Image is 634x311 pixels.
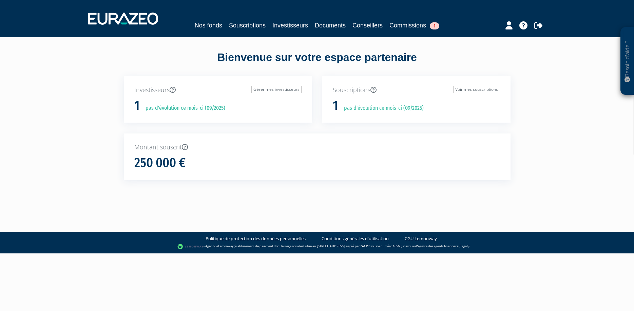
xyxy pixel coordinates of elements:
[623,31,631,92] p: Besoin d'aide ?
[352,21,383,30] a: Conseillers
[88,13,158,25] img: 1732889491-logotype_eurazeo_blanc_rvb.png
[119,50,516,76] div: Bienvenue sur votre espace partenaire
[218,244,234,248] a: Lemonway
[141,104,225,112] p: pas d'évolution ce mois-ci (09/2025)
[229,21,266,30] a: Souscriptions
[177,243,204,250] img: logo-lemonway.png
[322,235,389,242] a: Conditions générales d'utilisation
[251,86,302,93] a: Gérer mes investisseurs
[134,156,186,170] h1: 250 000 €
[339,104,424,112] p: pas d'évolution ce mois-ci (09/2025)
[134,143,500,152] p: Montant souscrit
[272,21,308,30] a: Investisseurs
[134,86,302,95] p: Investisseurs
[195,21,222,30] a: Nos fonds
[315,21,346,30] a: Documents
[430,22,439,29] span: 1
[405,235,437,242] a: CGU Lemonway
[134,99,140,113] h1: 1
[453,86,500,93] a: Voir mes souscriptions
[7,243,627,250] div: - Agent de (établissement de paiement dont le siège social est situé au [STREET_ADDRESS], agréé p...
[333,86,500,95] p: Souscriptions
[389,21,439,30] a: Commissions1
[416,244,469,248] a: Registre des agents financiers (Regafi)
[333,99,338,113] h1: 1
[206,235,306,242] a: Politique de protection des données personnelles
